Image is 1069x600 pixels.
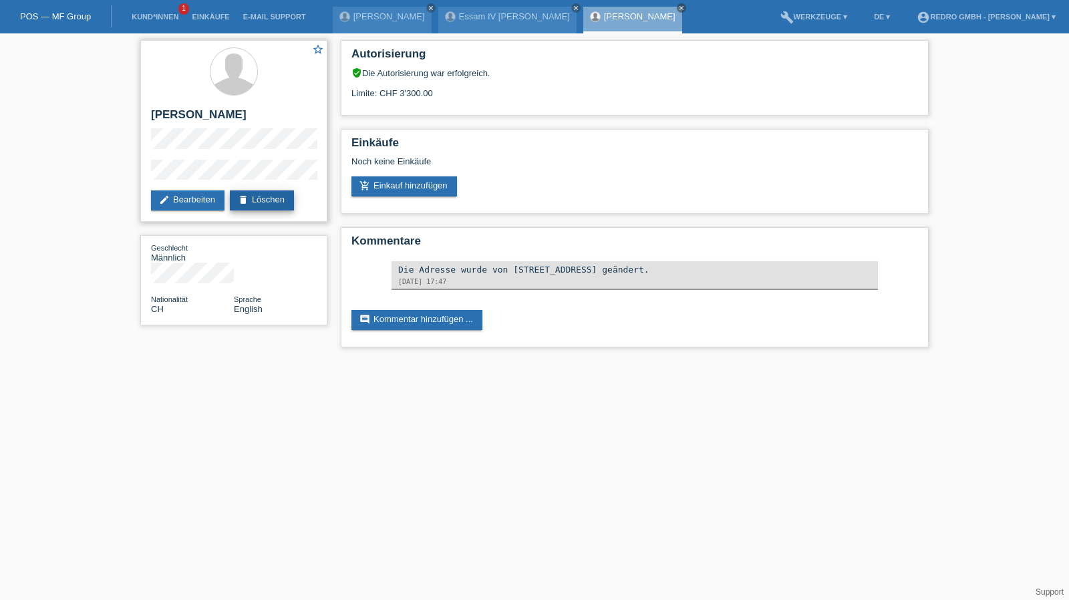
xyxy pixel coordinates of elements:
div: Die Autorisierung war erfolgreich. [351,67,918,78]
a: [PERSON_NAME] [353,11,425,21]
a: deleteLöschen [230,190,294,210]
h2: Kommentare [351,235,918,255]
span: 1 [178,3,189,15]
a: close [571,3,581,13]
i: close [428,5,434,11]
span: English [234,304,263,314]
a: POS — MF Group [20,11,91,21]
i: close [678,5,685,11]
i: verified_user [351,67,362,78]
h2: Einkäufe [351,136,918,156]
a: DE ▾ [867,13,897,21]
span: Schweiz [151,304,164,314]
a: star_border [312,43,324,57]
a: editBearbeiten [151,190,224,210]
i: account_circle [917,11,930,24]
a: [PERSON_NAME] [604,11,675,21]
a: close [677,3,686,13]
a: Support [1036,587,1064,597]
a: account_circleRedro GmbH - [PERSON_NAME] ▾ [910,13,1062,21]
div: Noch keine Einkäufe [351,156,918,176]
i: edit [159,194,170,205]
a: close [426,3,436,13]
a: commentKommentar hinzufügen ... [351,310,482,330]
i: comment [359,314,370,325]
span: Sprache [234,295,261,303]
h2: Autorisierung [351,47,918,67]
i: star_border [312,43,324,55]
i: close [573,5,579,11]
a: Essam IV [PERSON_NAME] [459,11,570,21]
div: Limite: CHF 3'300.00 [351,78,918,98]
i: delete [238,194,249,205]
a: Kund*innen [125,13,185,21]
a: add_shopping_cartEinkauf hinzufügen [351,176,457,196]
h2: [PERSON_NAME] [151,108,317,128]
i: add_shopping_cart [359,180,370,191]
a: E-Mail Support [237,13,313,21]
div: [DATE] 17:47 [398,278,871,285]
a: Einkäufe [185,13,236,21]
i: build [780,11,794,24]
span: Nationalität [151,295,188,303]
div: Die Adresse wurde von [STREET_ADDRESS] geändert. [398,265,871,275]
a: buildWerkzeuge ▾ [774,13,855,21]
div: Männlich [151,243,234,263]
span: Geschlecht [151,244,188,252]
